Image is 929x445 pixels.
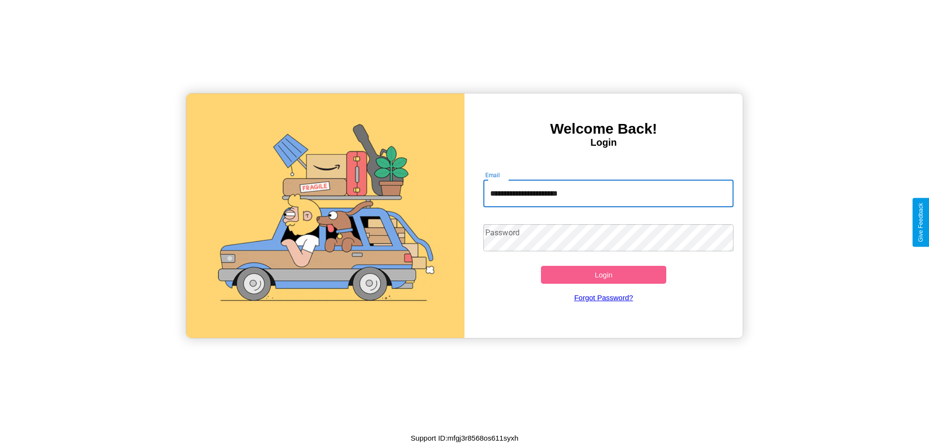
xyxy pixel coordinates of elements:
[479,284,729,311] a: Forgot Password?
[485,171,500,179] label: Email
[541,266,666,284] button: Login
[464,121,743,137] h3: Welcome Back!
[411,431,519,445] p: Support ID: mfgj3r8568os611syxh
[464,137,743,148] h4: Login
[186,93,464,338] img: gif
[917,203,924,242] div: Give Feedback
